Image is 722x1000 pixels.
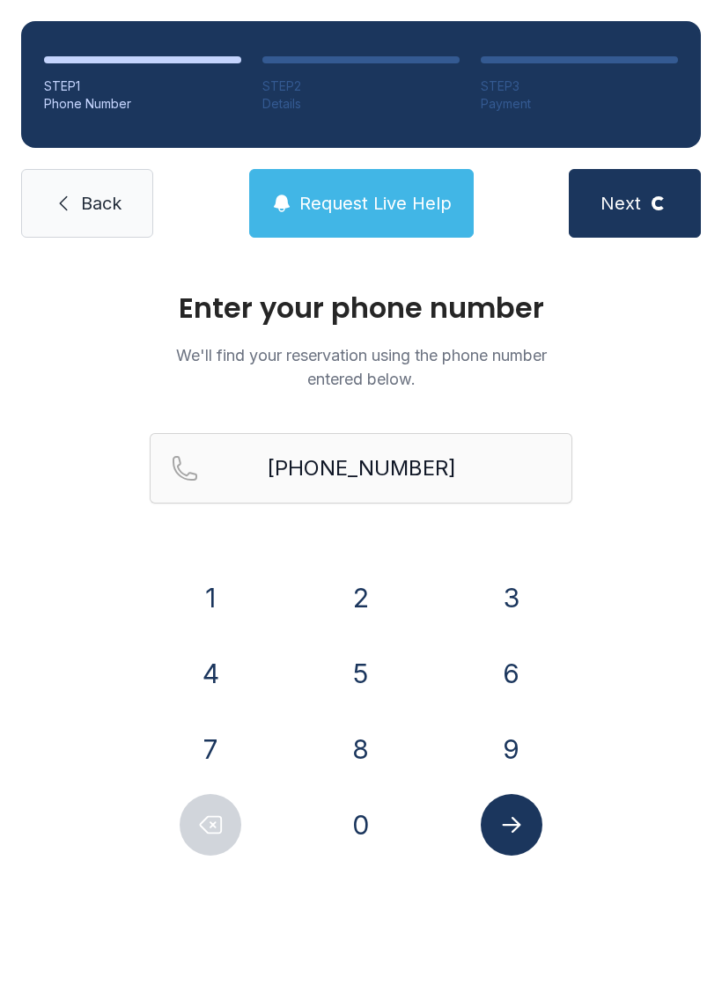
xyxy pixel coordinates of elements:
[330,567,392,629] button: 2
[44,95,241,113] div: Phone Number
[150,433,572,504] input: Reservation phone number
[330,794,392,856] button: 0
[481,77,678,95] div: STEP 3
[150,294,572,322] h1: Enter your phone number
[481,718,542,780] button: 9
[81,191,122,216] span: Back
[299,191,452,216] span: Request Live Help
[180,718,241,780] button: 7
[481,794,542,856] button: Submit lookup form
[481,567,542,629] button: 3
[44,77,241,95] div: STEP 1
[262,95,460,113] div: Details
[330,643,392,704] button: 5
[262,77,460,95] div: STEP 2
[481,643,542,704] button: 6
[180,567,241,629] button: 1
[180,794,241,856] button: Delete number
[180,643,241,704] button: 4
[330,718,392,780] button: 8
[481,95,678,113] div: Payment
[150,343,572,391] p: We'll find your reservation using the phone number entered below.
[600,191,641,216] span: Next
